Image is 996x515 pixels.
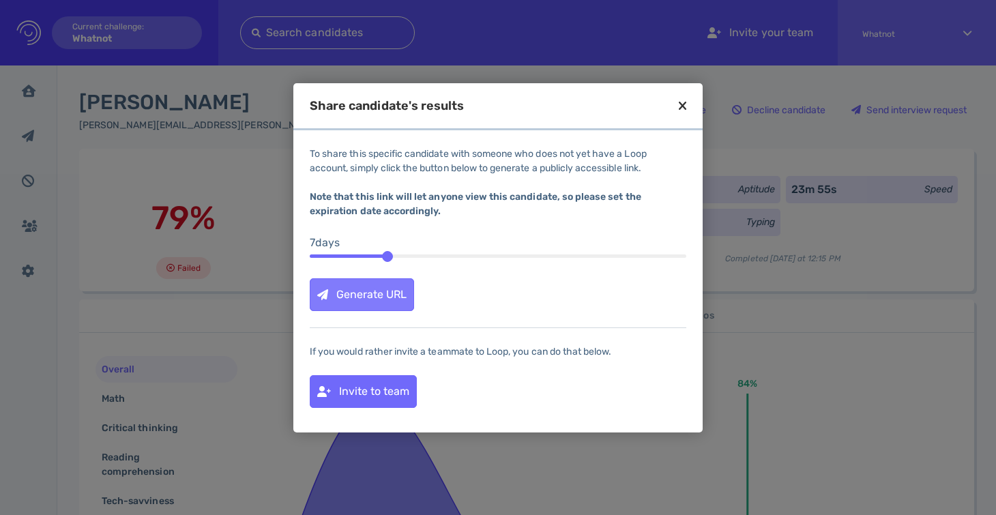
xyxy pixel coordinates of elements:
[310,278,414,311] button: Generate URL
[310,279,413,310] div: Generate URL
[310,100,464,112] div: Share candidate's results
[310,191,641,217] b: Note that this link will let anyone view this candidate, so please set the expiration date accord...
[310,376,416,407] div: Invite to team
[310,375,417,408] button: Invite to team
[310,235,686,251] div: 7 day s
[310,344,686,359] div: If you would rather invite a teammate to Loop, you can do that below.
[310,147,686,218] div: To share this specific candidate with someone who does not yet have a Loop account, simply click ...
